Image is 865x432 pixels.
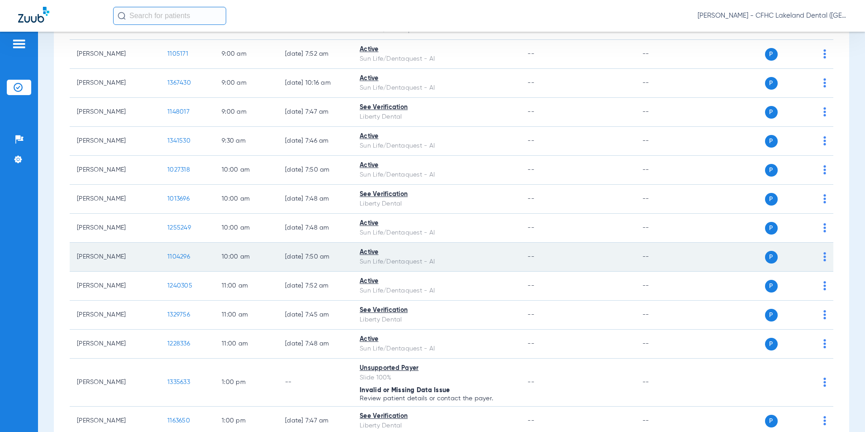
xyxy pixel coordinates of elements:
[278,98,352,127] td: [DATE] 7:47 AM
[167,167,190,173] span: 1027318
[167,138,190,144] span: 1341530
[167,225,191,231] span: 1255249
[70,127,160,156] td: [PERSON_NAME]
[360,132,513,141] div: Active
[167,80,191,86] span: 1367430
[823,310,826,319] img: group-dot-blue.svg
[635,127,696,156] td: --
[214,272,278,301] td: 11:00 AM
[360,74,513,83] div: Active
[214,185,278,214] td: 10:00 AM
[278,330,352,359] td: [DATE] 7:48 AM
[278,185,352,214] td: [DATE] 7:48 AM
[823,378,826,387] img: group-dot-blue.svg
[360,112,513,122] div: Liberty Dental
[360,248,513,257] div: Active
[765,309,778,322] span: P
[823,339,826,348] img: group-dot-blue.svg
[635,98,696,127] td: --
[698,11,847,20] span: [PERSON_NAME] - CFHC Lakeland Dental ([GEOGRAPHIC_DATA])
[278,69,352,98] td: [DATE] 10:16 AM
[635,330,696,359] td: --
[360,161,513,170] div: Active
[70,359,160,407] td: [PERSON_NAME]
[635,185,696,214] td: --
[360,335,513,344] div: Active
[360,141,513,151] div: Sun Life/Dentaquest - AI
[70,243,160,272] td: [PERSON_NAME]
[18,7,49,23] img: Zuub Logo
[765,280,778,293] span: P
[360,54,513,64] div: Sun Life/Dentaquest - AI
[528,283,534,289] span: --
[528,379,534,385] span: --
[823,78,826,87] img: group-dot-blue.svg
[278,40,352,69] td: [DATE] 7:52 AM
[278,127,352,156] td: [DATE] 7:46 AM
[360,83,513,93] div: Sun Life/Dentaquest - AI
[765,106,778,119] span: P
[360,45,513,54] div: Active
[528,196,534,202] span: --
[360,257,513,267] div: Sun Life/Dentaquest - AI
[528,254,534,260] span: --
[635,69,696,98] td: --
[278,301,352,330] td: [DATE] 7:45 AM
[278,359,352,407] td: --
[528,138,534,144] span: --
[635,359,696,407] td: --
[360,387,450,394] span: Invalid or Missing Data Issue
[360,277,513,286] div: Active
[360,421,513,431] div: Liberty Dental
[823,49,826,58] img: group-dot-blue.svg
[528,109,534,115] span: --
[528,225,534,231] span: --
[167,341,190,347] span: 1228336
[70,330,160,359] td: [PERSON_NAME]
[167,283,192,289] span: 1240305
[278,214,352,243] td: [DATE] 7:48 AM
[167,254,190,260] span: 1104296
[167,196,190,202] span: 1013696
[823,107,826,116] img: group-dot-blue.svg
[823,252,826,261] img: group-dot-blue.svg
[360,315,513,325] div: Liberty Dental
[765,222,778,235] span: P
[214,156,278,185] td: 10:00 AM
[635,301,696,330] td: --
[70,272,160,301] td: [PERSON_NAME]
[528,167,534,173] span: --
[360,199,513,209] div: Liberty Dental
[167,109,190,115] span: 1148017
[214,214,278,243] td: 10:00 AM
[70,214,160,243] td: [PERSON_NAME]
[823,281,826,290] img: group-dot-blue.svg
[528,341,534,347] span: --
[214,359,278,407] td: 1:00 PM
[214,330,278,359] td: 11:00 AM
[528,80,534,86] span: --
[167,51,188,57] span: 1105171
[528,51,534,57] span: --
[214,40,278,69] td: 9:00 AM
[765,135,778,148] span: P
[70,301,160,330] td: [PERSON_NAME]
[528,312,534,318] span: --
[214,243,278,272] td: 10:00 AM
[528,418,534,424] span: --
[823,416,826,425] img: group-dot-blue.svg
[70,40,160,69] td: [PERSON_NAME]
[70,98,160,127] td: [PERSON_NAME]
[635,272,696,301] td: --
[214,69,278,98] td: 9:00 AM
[765,338,778,350] span: P
[635,243,696,272] td: --
[765,415,778,427] span: P
[360,170,513,180] div: Sun Life/Dentaquest - AI
[360,103,513,112] div: See Verification
[360,286,513,296] div: Sun Life/Dentaquest - AI
[823,165,826,174] img: group-dot-blue.svg
[765,77,778,90] span: P
[823,223,826,232] img: group-dot-blue.svg
[635,156,696,185] td: --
